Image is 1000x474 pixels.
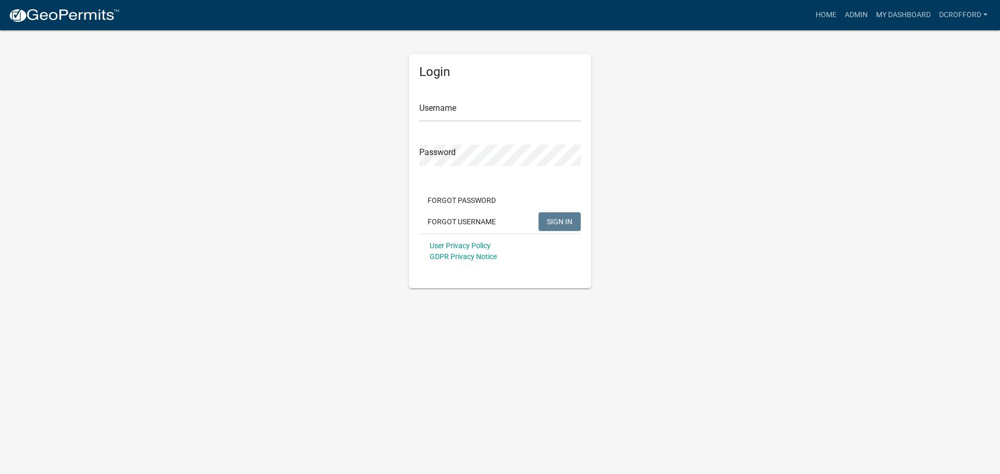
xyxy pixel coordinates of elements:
[935,5,992,25] a: dcrofford
[841,5,872,25] a: Admin
[539,212,581,231] button: SIGN IN
[547,217,572,225] span: SIGN IN
[872,5,935,25] a: My Dashboard
[811,5,841,25] a: Home
[419,212,504,231] button: Forgot Username
[430,241,491,250] a: User Privacy Policy
[419,65,581,80] h5: Login
[430,252,497,261] a: GDPR Privacy Notice
[419,191,504,210] button: Forgot Password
